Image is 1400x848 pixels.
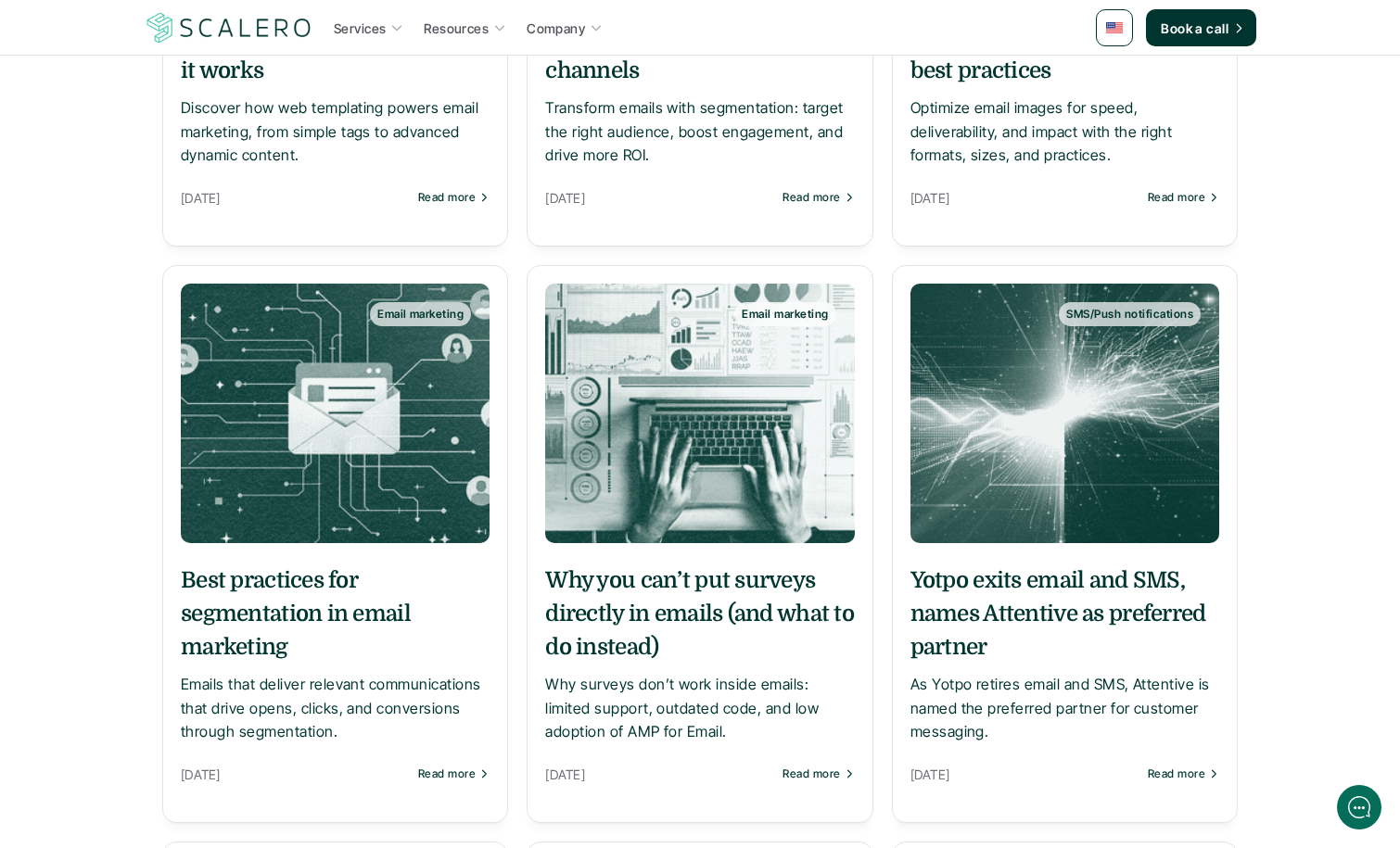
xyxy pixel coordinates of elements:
[120,257,223,272] span: New conversation
[1148,767,1219,780] a: Read more
[144,11,314,44] a: Scalero company logo
[1066,308,1193,321] p: SMS/Push notifications
[545,763,773,786] p: [DATE]
[910,763,1139,786] p: [DATE]
[910,563,1219,744] a: Yotpo exits email and SMS, names Attentive as preferred partnerAs Yotpo retires email and SMS, At...
[545,284,854,543] a: Email marketing
[144,10,314,45] img: Scalero company logo
[155,648,235,660] span: We run on Gist
[910,186,1139,209] p: [DATE]
[181,563,490,744] a: Best practices for segmentation in email marketingEmails that deliver relevant communications tha...
[1148,767,1205,780] p: Read more
[424,19,489,38] p: Resources
[783,191,840,204] p: Read more
[545,186,773,209] p: [DATE]
[418,767,490,780] a: Read more
[1161,19,1228,38] p: Book a call
[1146,9,1256,46] a: Book a call
[1337,785,1381,829] iframe: gist-messenger-bubble-iframe
[29,246,342,283] button: New conversation
[910,673,1219,744] p: As Yotpo retires email and SMS, Attentive is named the preferred partner for customer messaging.
[28,123,343,212] h2: Let us know if we can help with lifecycle marketing.
[418,191,490,204] a: Read more
[783,767,854,780] a: Read more
[1148,191,1219,204] a: Read more
[181,96,490,168] p: Discover how web templating powers email marketing, from simple tags to advanced dynamic content.
[783,191,854,204] a: Read more
[181,284,490,543] a: Email marketing
[545,96,854,168] p: Transform emails with segmentation: target the right audience, boost engagement, and drive more ROI.
[910,284,1219,543] a: SMS/Push notifications
[418,191,476,204] p: Read more
[910,563,1219,664] h5: Yotpo exits email and SMS, names Attentive as preferred partner
[527,19,585,38] p: Company
[545,563,854,744] a: Why you can’t put surveys directly in emails (and what to do instead)Why surveys don’t work insid...
[377,308,464,321] p: Email marketing
[1148,191,1205,204] p: Read more
[418,767,476,780] p: Read more
[910,96,1219,168] p: Optimize email images for speed, deliverability, and impact with the right formats, sizes, and pr...
[783,767,840,780] p: Read more
[28,90,343,120] h1: Hi! Welcome to [GEOGRAPHIC_DATA].
[545,563,854,664] h5: Why you can’t put surveys directly in emails (and what to do instead)
[545,673,854,744] p: Why surveys don’t work inside emails: limited support, outdated code, and low adoption of AMP for...
[181,563,490,664] h5: Best practices for segmentation in email marketing
[334,19,386,38] p: Services
[181,186,409,209] p: [DATE]
[742,308,828,321] p: Email marketing
[181,673,490,744] p: Emails that deliver relevant communications that drive opens, clicks, and conversions through seg...
[181,763,409,786] p: [DATE]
